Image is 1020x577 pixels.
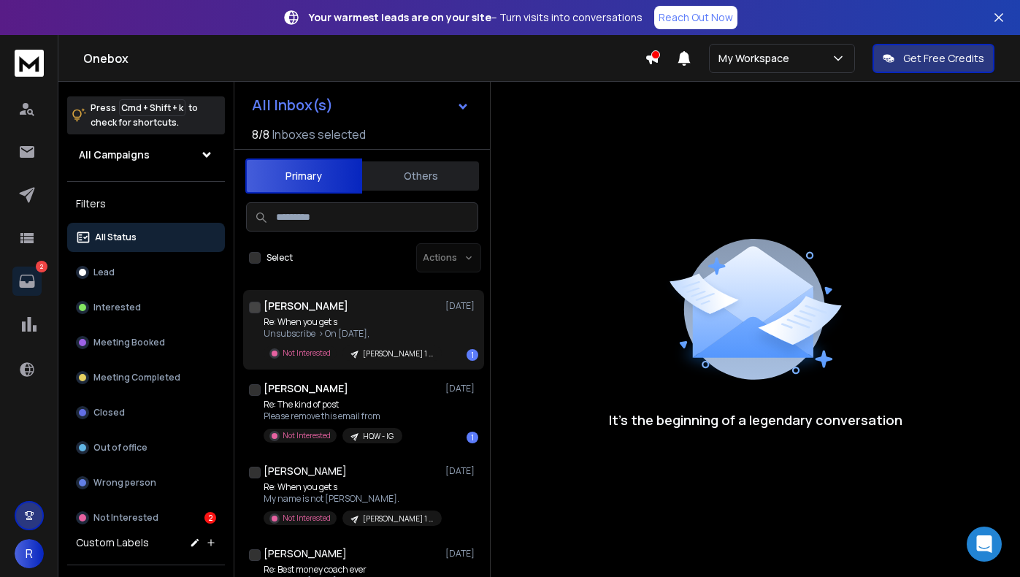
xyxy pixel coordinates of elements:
[266,252,293,264] label: Select
[93,337,165,348] p: Meeting Booked
[67,503,225,532] button: Not Interested2
[363,431,394,442] p: HQW - IG
[67,363,225,392] button: Meeting Completed
[264,328,439,340] p: Unsubscribe > On [DATE],
[264,316,439,328] p: Re: When you get s
[363,348,433,359] p: [PERSON_NAME] 1 MIN MONEY MINDSET
[467,349,478,361] div: 1
[95,232,137,243] p: All Status
[654,6,737,29] a: Reach Out Now
[283,430,331,441] p: Not Interested
[79,148,150,162] h1: All Campaigns
[264,546,347,561] h1: [PERSON_NAME]
[309,10,643,25] p: – Turn visits into conversations
[445,548,478,559] p: [DATE]
[445,300,478,312] p: [DATE]
[36,261,47,272] p: 2
[272,126,366,143] h3: Inboxes selected
[119,99,185,116] span: Cmd + Shift + k
[264,481,439,493] p: Re: When you get s
[12,267,42,296] a: 2
[609,410,902,430] p: It’s the beginning of a legendary conversation
[76,535,149,550] h3: Custom Labels
[283,513,331,524] p: Not Interested
[283,348,331,359] p: Not Interested
[240,91,481,120] button: All Inbox(s)
[363,513,433,524] p: [PERSON_NAME] 1 MIN MONEY MINDSET
[93,512,158,524] p: Not Interested
[659,10,733,25] p: Reach Out Now
[264,493,439,505] p: My name is not [PERSON_NAME].
[967,527,1002,562] div: Open Intercom Messenger
[67,468,225,497] button: Wrong person
[15,539,44,568] button: R
[467,432,478,443] div: 1
[93,477,156,489] p: Wrong person
[264,564,439,576] p: Re: Best money coach ever
[67,293,225,322] button: Interested
[264,399,402,410] p: Re: The kind of post
[309,10,491,24] strong: Your warmest leads are on your site
[83,50,645,67] h1: Onebox
[362,160,479,192] button: Others
[718,51,795,66] p: My Workspace
[67,223,225,252] button: All Status
[264,410,402,422] p: Please remove this email from
[264,464,347,478] h1: [PERSON_NAME]
[93,442,147,454] p: Out of office
[873,44,994,73] button: Get Free Credits
[67,258,225,287] button: Lead
[93,407,125,419] p: Closed
[67,433,225,462] button: Out of office
[67,194,225,214] h3: Filters
[67,328,225,357] button: Meeting Booked
[264,299,348,313] h1: [PERSON_NAME]
[93,372,180,383] p: Meeting Completed
[93,267,115,278] p: Lead
[252,126,269,143] span: 8 / 8
[252,98,333,112] h1: All Inbox(s)
[67,140,225,169] button: All Campaigns
[264,381,348,396] h1: [PERSON_NAME]
[204,512,216,524] div: 2
[67,398,225,427] button: Closed
[903,51,984,66] p: Get Free Credits
[91,101,198,130] p: Press to check for shortcuts.
[245,158,362,194] button: Primary
[15,50,44,77] img: logo
[93,302,141,313] p: Interested
[445,383,478,394] p: [DATE]
[445,465,478,477] p: [DATE]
